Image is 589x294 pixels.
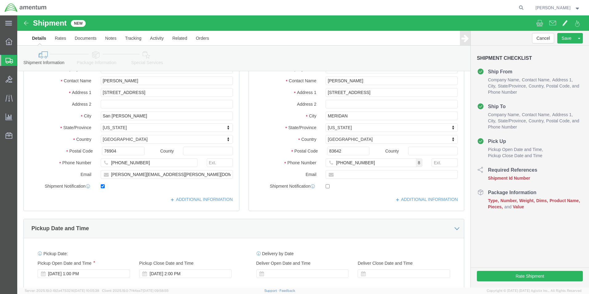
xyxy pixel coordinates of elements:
span: Client: 2025.19.0-7f44ea7 [102,289,169,292]
span: Server: 2025.19.0-192a4753216 [25,289,99,292]
iframe: FS Legacy Container [17,15,589,288]
a: Feedback [279,289,295,292]
span: [DATE] 09:58:55 [143,289,169,292]
button: [PERSON_NAME] [535,4,581,11]
a: Support [264,289,280,292]
span: Copyright © [DATE]-[DATE] Agistix Inc., All Rights Reserved [487,288,582,293]
img: logo [4,3,47,12]
span: Forrest Gregg [535,4,571,11]
span: [DATE] 10:05:38 [74,289,99,292]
